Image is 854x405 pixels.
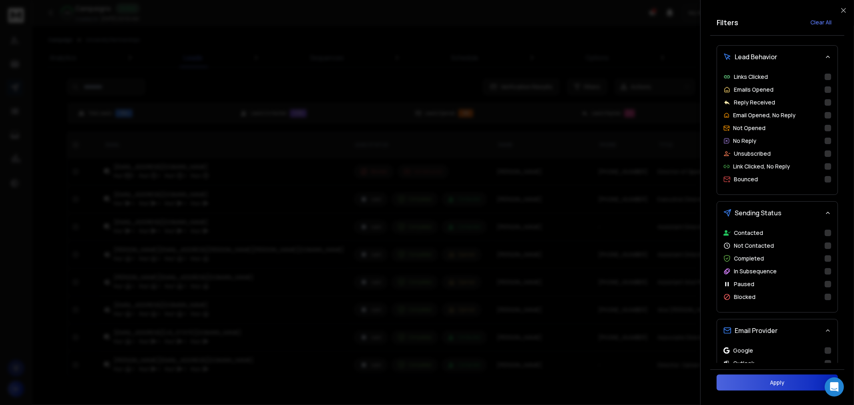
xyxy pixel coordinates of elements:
[717,319,838,342] button: Email Provider
[733,137,756,145] p: No Reply
[717,17,738,28] h2: Filters
[735,208,782,218] span: Sending Status
[733,124,766,132] p: Not Opened
[734,98,775,106] p: Reply Received
[734,293,756,301] p: Blocked
[734,242,774,250] p: Not Contacted
[717,46,838,68] button: Lead Behavior
[717,375,838,391] button: Apply
[804,14,838,30] button: Clear All
[734,86,774,94] p: Emails Opened
[717,68,838,194] div: Lead Behavior
[734,267,777,275] p: In Subsequence
[734,150,771,158] p: Unsubscribed
[735,326,778,335] span: Email Provider
[734,175,758,183] p: Bounced
[717,202,838,224] button: Sending Status
[734,73,768,81] p: Links Clicked
[733,162,790,170] p: Link Clicked, No Reply
[734,280,754,288] p: Paused
[733,359,754,367] p: Outlook
[717,342,838,391] div: Email Provider
[734,229,763,237] p: Contacted
[825,377,844,397] div: Open Intercom Messenger
[735,52,777,62] span: Lead Behavior
[717,224,838,312] div: Sending Status
[733,111,796,119] p: Email Opened, No Reply
[733,347,753,355] p: Google
[734,255,764,263] p: Completed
